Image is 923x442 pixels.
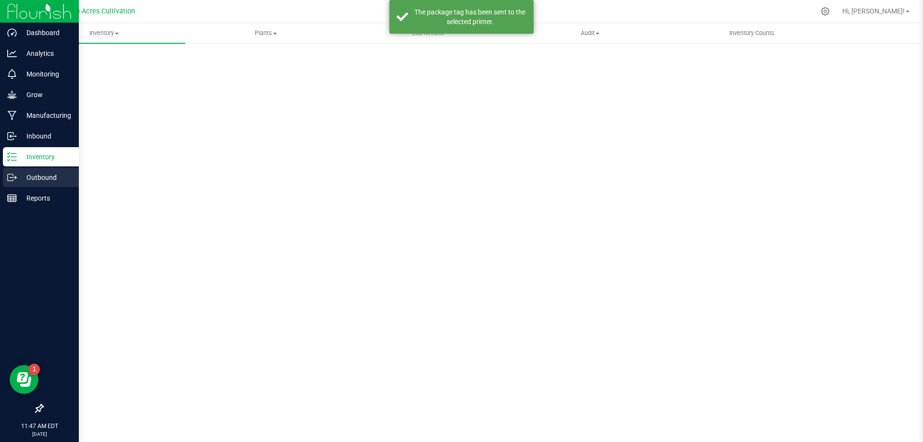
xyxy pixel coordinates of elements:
p: Grow [17,89,75,101]
p: Monitoring [17,68,75,80]
inline-svg: Manufacturing [7,111,17,120]
p: Dashboard [17,27,75,38]
p: Outbound [17,172,75,183]
inline-svg: Reports [7,193,17,203]
p: Reports [17,192,75,204]
p: 11:47 AM EDT [4,422,75,430]
span: Hi, [PERSON_NAME]! [842,7,905,15]
div: The package tag has been sent to the selected printer. [413,7,526,26]
a: Lab Results [347,23,509,43]
inline-svg: Analytics [7,49,17,58]
inline-svg: Inbound [7,131,17,141]
a: Inventory Counts [671,23,833,43]
a: Inventory [23,23,185,43]
iframe: Resource center unread badge [28,364,40,375]
a: Plants [185,23,347,43]
span: Inventory [23,29,185,38]
p: Manufacturing [17,110,75,121]
p: Inbound [17,130,75,142]
inline-svg: Inventory [7,152,17,162]
inline-svg: Dashboard [7,28,17,38]
p: Inventory [17,151,75,163]
span: Plants [186,29,347,38]
p: Analytics [17,48,75,59]
p: [DATE] [4,430,75,438]
inline-svg: Monitoring [7,69,17,79]
span: Inventory Counts [716,29,787,38]
a: Audit [509,23,671,43]
span: Audit [510,29,671,38]
inline-svg: Outbound [7,173,17,182]
inline-svg: Grow [7,90,17,100]
div: Manage settings [819,7,831,16]
span: Green Acres Cultivation [61,7,135,15]
iframe: Resource center [10,365,38,394]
